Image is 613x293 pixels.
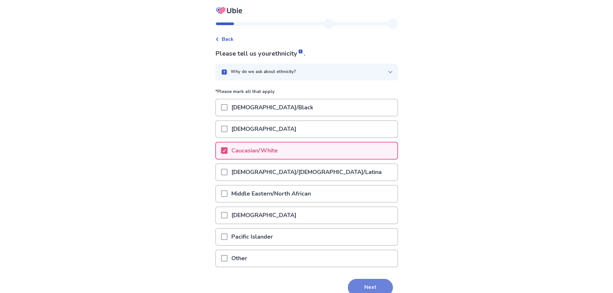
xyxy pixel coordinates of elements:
p: *Please mark all that apply [215,88,398,99]
span: ethnicity [272,49,304,58]
p: Other [228,250,251,267]
p: Please tell us your . [215,49,398,59]
p: Pacific Islander [228,229,277,245]
p: Middle Eastern/North African [228,186,315,202]
p: [DEMOGRAPHIC_DATA] [228,207,300,224]
p: Caucasian/White [228,142,282,159]
p: [DEMOGRAPHIC_DATA] [228,121,300,137]
p: [DEMOGRAPHIC_DATA]/Black [228,99,317,116]
span: Back [222,35,234,43]
p: [DEMOGRAPHIC_DATA]/[DEMOGRAPHIC_DATA]/Latina [228,164,385,180]
p: Why do we ask about ethnicity? [231,69,296,75]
